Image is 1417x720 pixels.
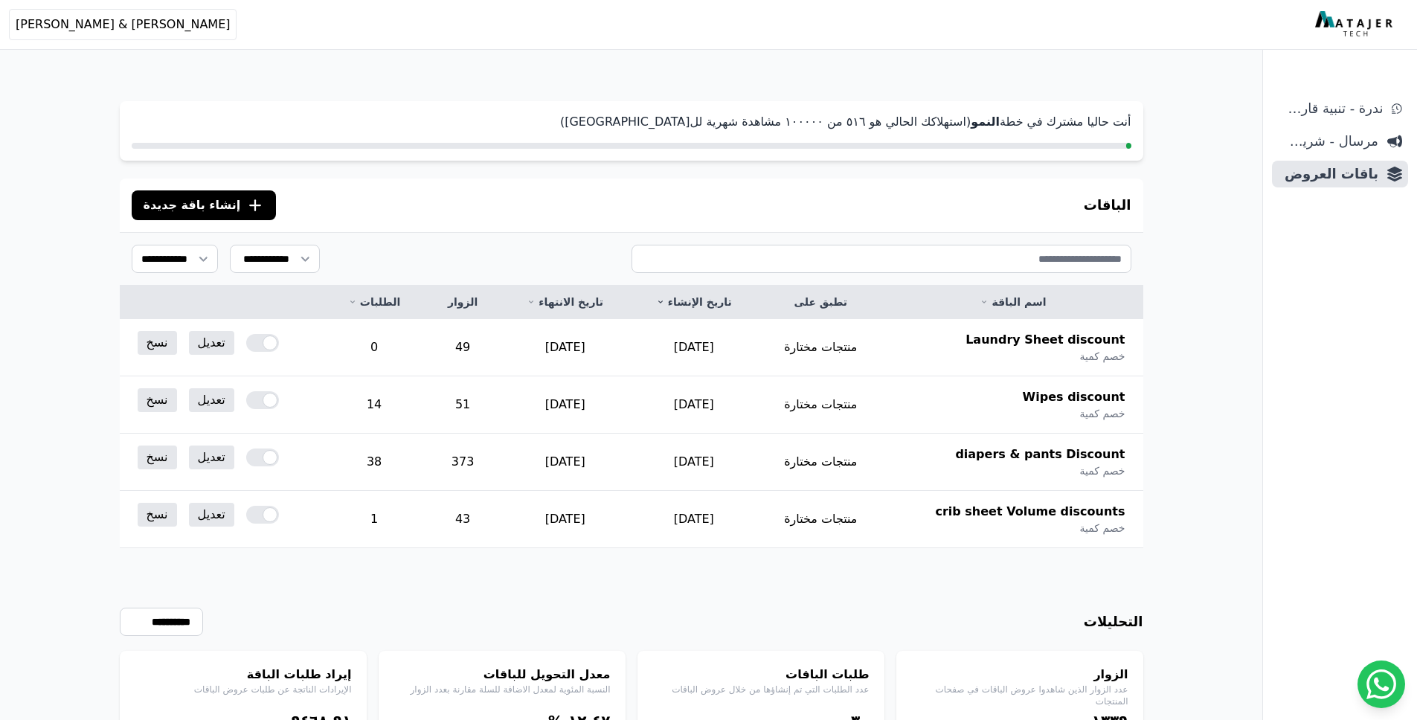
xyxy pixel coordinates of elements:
[501,434,629,491] td: [DATE]
[138,388,177,412] a: نسخ
[1278,164,1378,184] span: باقات العروض
[965,331,1125,349] span: Laundry Sheet discount
[971,115,1000,129] strong: النمو
[425,286,501,319] th: الزوار
[324,491,425,548] td: 1
[1315,11,1396,38] img: MatajerTech Logo
[1084,611,1143,632] h3: التحليلات
[652,666,870,684] h4: طلبات الباقات
[425,434,501,491] td: 373
[189,388,234,412] a: تعديل
[1084,195,1131,216] h3: الباقات
[132,190,277,220] button: إنشاء باقة جديدة
[341,295,407,309] a: الطلبات
[1278,98,1383,119] span: ندرة - تنبية قارب علي النفاذ
[758,286,883,319] th: تطبق على
[629,434,758,491] td: [DATE]
[758,434,883,491] td: منتجات مختارة
[902,295,1125,309] a: اسم الباقة
[1079,463,1125,478] span: خصم كمية
[135,684,352,695] p: الإيرادات الناتجة عن طلبات عروض الباقات
[501,376,629,434] td: [DATE]
[138,331,177,355] a: نسخ
[935,503,1125,521] span: crib sheet Volume discounts
[647,295,740,309] a: تاريخ الإنشاء
[324,434,425,491] td: 38
[652,684,870,695] p: عدد الطلبات التي تم إنشاؤها من خلال عروض الباقات
[425,376,501,434] td: 51
[911,684,1128,707] p: عدد الزوار الذين شاهدوا عروض الباقات في صفحات المنتجات
[425,319,501,376] td: 49
[189,446,234,469] a: تعديل
[16,16,230,33] span: [PERSON_NAME] & [PERSON_NAME]
[629,319,758,376] td: [DATE]
[629,491,758,548] td: [DATE]
[393,666,611,684] h4: معدل التحويل للباقات
[518,295,611,309] a: تاريخ الانتهاء
[9,9,237,40] button: [PERSON_NAME] & [PERSON_NAME]
[138,503,177,527] a: نسخ
[758,491,883,548] td: منتجات مختارة
[135,666,352,684] h4: إيراد طلبات الباقة
[324,319,425,376] td: 0
[758,376,883,434] td: منتجات مختارة
[1023,388,1125,406] span: Wipes discount
[144,196,241,214] span: إنشاء باقة جديدة
[911,666,1128,684] h4: الزوار
[501,491,629,548] td: [DATE]
[138,446,177,469] a: نسخ
[425,491,501,548] td: 43
[324,376,425,434] td: 14
[132,113,1131,131] p: أنت حاليا مشترك في خطة (استهلاكك الحالي هو ٥١٦ من ١۰۰۰۰۰ مشاهدة شهرية لل[GEOGRAPHIC_DATA])
[758,319,883,376] td: منتجات مختارة
[189,503,234,527] a: تعديل
[393,684,611,695] p: النسبة المئوية لمعدل الاضافة للسلة مقارنة بعدد الزوار
[1278,131,1378,152] span: مرسال - شريط دعاية
[1079,406,1125,421] span: خصم كمية
[501,319,629,376] td: [DATE]
[955,446,1125,463] span: diapers & pants Discount
[1079,349,1125,364] span: خصم كمية
[189,331,234,355] a: تعديل
[629,376,758,434] td: [DATE]
[1079,521,1125,536] span: خصم كمية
